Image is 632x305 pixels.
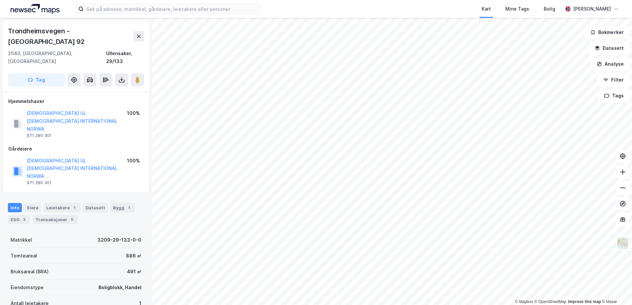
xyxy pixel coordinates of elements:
button: Bokmerker [585,26,629,39]
a: Improve this map [568,299,601,304]
div: 1 [126,204,132,211]
button: Tags [599,89,629,102]
div: ESG [8,215,30,224]
div: Matrikkel [11,236,32,244]
a: OpenStreetMap [534,299,567,304]
div: 971 280 301 [27,133,52,138]
button: Tag [8,73,65,86]
div: Gårdeiere [8,145,144,153]
div: 100% [127,157,140,165]
div: Leietakere [44,203,80,212]
div: Eiendomstype [11,284,44,291]
div: 3 [21,216,27,223]
div: Datasett [83,203,108,212]
div: 3209-29-133-0-0 [98,236,141,244]
div: 100% [127,109,140,117]
div: Info [8,203,22,212]
button: Filter [598,73,629,86]
div: 886 ㎡ [126,252,141,260]
input: Søk på adresse, matrikkel, gårdeiere, leietakere eller personer [84,4,260,14]
div: Bygg [110,203,135,212]
div: 1 [71,204,78,211]
div: Hjemmelshaver [8,97,144,105]
div: 5 [69,216,75,223]
button: Analyse [591,57,629,71]
div: Bolig [544,5,555,13]
div: 2040, [GEOGRAPHIC_DATA], [GEOGRAPHIC_DATA] [8,50,106,65]
div: 971 280 301 [27,180,52,186]
img: logo.a4113a55bc3d86da70a041830d287a7e.svg [11,4,59,14]
div: Kart [482,5,491,13]
div: Kontrollprogram for chat [599,273,632,305]
div: Trondheimsvegen - [GEOGRAPHIC_DATA] 92 [8,26,134,47]
div: Eiere [24,203,41,212]
div: Mine Tags [505,5,529,13]
div: Tomteareal [11,252,37,260]
div: Ullensaker, 29/133 [106,50,144,65]
a: Mapbox [515,299,533,304]
div: Boligblokk, Handel [99,284,141,291]
div: Bruksareal (BRA) [11,268,49,276]
button: Datasett [589,42,629,55]
div: [PERSON_NAME] [573,5,611,13]
iframe: Chat Widget [599,273,632,305]
div: Transaksjoner [33,215,78,224]
div: 491 ㎡ [127,268,141,276]
img: Z [616,237,629,250]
